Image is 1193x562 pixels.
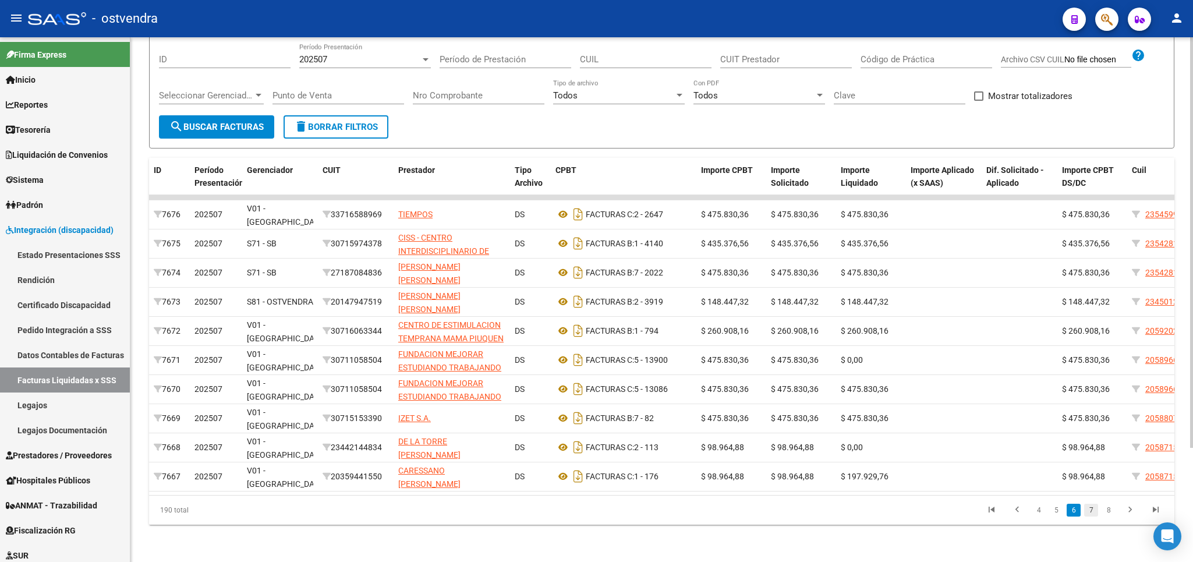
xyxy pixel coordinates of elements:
[555,263,692,282] div: 7 - 2022
[988,89,1072,103] span: Mostrar totalizadores
[555,467,692,486] div: 1 - 176
[6,73,36,86] span: Inicio
[1132,165,1146,175] span: Cuil
[701,165,753,175] span: Importe CPBT
[515,268,525,277] span: DS
[841,413,888,423] span: $ 475.830,36
[982,158,1057,209] datatable-header-cell: Dif. Solicitado - Aplicado
[323,208,389,221] div: 33716588969
[515,355,525,365] span: DS
[398,466,461,489] span: CARESSANO [PERSON_NAME]
[1062,297,1110,306] span: $ 148.447,32
[323,412,389,425] div: 30715153390
[323,441,389,454] div: 23442144834
[555,438,692,457] div: 2 - 113
[154,295,185,309] div: 7673
[571,205,586,224] i: Descargar documento
[841,165,878,188] span: Importe Liquidado
[555,234,692,253] div: 1 - 4140
[1062,210,1110,219] span: $ 475.830,36
[555,205,692,224] div: 2 - 2647
[701,384,749,394] span: $ 475.830,36
[571,380,586,398] i: Descargar documento
[6,48,66,61] span: Firma Express
[1064,55,1131,65] input: Archivo CSV CUIL
[1131,48,1145,62] mat-icon: help
[247,268,277,277] span: S71 - SB
[247,379,325,401] span: V01 - [GEOGRAPHIC_DATA]
[323,354,389,367] div: 30711058504
[1057,158,1127,209] datatable-header-cell: Importe CPBT DS/DC
[701,239,749,248] span: $ 435.376,56
[771,268,819,277] span: $ 475.830,36
[398,210,433,219] span: TIEMPOS
[771,326,819,335] span: $ 260.908,16
[154,237,185,250] div: 7675
[247,437,325,460] span: V01 - [GEOGRAPHIC_DATA]
[1062,165,1114,188] span: Importe CPBT DS/DC
[154,412,185,425] div: 7669
[701,355,749,365] span: $ 475.830,36
[247,204,325,227] span: V01 - [GEOGRAPHIC_DATA]
[701,297,749,306] span: $ 148.447,32
[323,266,389,280] div: 27187084836
[323,383,389,396] div: 30711058504
[693,90,718,101] span: Todos
[771,413,819,423] span: $ 475.830,36
[555,351,692,369] div: 5 - 13900
[841,326,888,335] span: $ 260.908,16
[771,443,814,452] span: $ 98.964,88
[92,6,158,31] span: - ostvendra
[154,324,185,338] div: 7672
[771,355,819,365] span: $ 475.830,36
[398,379,501,427] span: FUNDACION MEJORAR ESTUDIANDO TRABAJANDO PARA ASCENDER SOCIALMENTE ( M.E.T.A.S.)
[6,474,90,487] span: Hospitales Públicos
[398,320,504,356] span: CENTRO DE ESTIMULACION TEMPRANA MAMA PIUQUEN SRL
[586,239,634,248] span: FACTURAS B:
[701,472,744,481] span: $ 98.964,88
[701,268,749,277] span: $ 475.830,36
[6,449,112,462] span: Prestadores / Proveedores
[318,158,394,209] datatable-header-cell: CUIT
[294,119,308,133] mat-icon: delete
[6,199,43,211] span: Padrón
[515,326,525,335] span: DS
[771,165,809,188] span: Importe Solicitado
[571,351,586,369] i: Descargar documento
[571,234,586,253] i: Descargar documento
[398,413,431,423] span: IZET S.A.
[194,326,222,335] span: 202507
[986,165,1044,188] span: Dif. Solicitado - Aplicado
[841,443,863,452] span: $ 0,00
[701,210,749,219] span: $ 475.830,36
[1102,504,1116,517] a: 8
[586,443,634,452] span: FACTURAS C:
[515,297,525,306] span: DS
[194,384,222,394] span: 202507
[555,380,692,398] div: 5 - 13086
[515,210,525,219] span: DS
[1067,504,1081,517] a: 6
[515,443,525,452] span: DS
[1001,55,1064,64] span: Archivo CSV CUIL
[169,122,264,132] span: Buscar Facturas
[6,549,29,562] span: SUR
[571,409,586,427] i: Descargar documento
[1032,504,1046,517] a: 4
[771,384,819,394] span: $ 475.830,36
[701,413,749,423] span: $ 475.830,36
[398,437,461,460] span: DE LA TORRE [PERSON_NAME]
[6,224,114,236] span: Integración (discapacidad)
[194,443,222,452] span: 202507
[1170,11,1184,25] mat-icon: person
[6,174,44,186] span: Sistema
[906,158,982,209] datatable-header-cell: Importe Aplicado (x SAAS)
[194,355,222,365] span: 202507
[1153,522,1181,550] div: Open Intercom Messenger
[247,297,313,306] span: S81 - OSTVENDRA
[701,326,749,335] span: $ 260.908,16
[841,355,863,365] span: $ 0,00
[154,266,185,280] div: 7674
[571,438,586,457] i: Descargar documento
[154,354,185,367] div: 7671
